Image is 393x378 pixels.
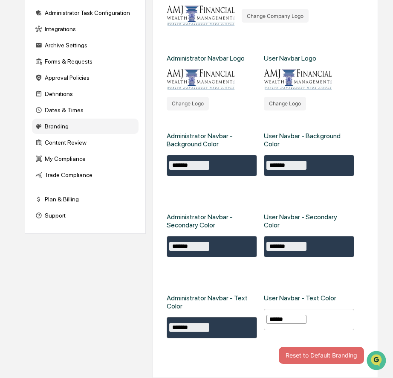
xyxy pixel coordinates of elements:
[17,108,55,116] span: Preclearance
[264,54,316,62] div: User Navbar Logo
[32,38,139,53] div: Archive Settings
[264,294,336,302] div: User Navbar - Text Color
[32,54,139,69] div: Forms & Requests
[32,135,139,150] div: Content Review
[32,119,139,134] div: Branding
[167,97,209,110] button: Change Logo
[264,132,353,148] div: User Navbar - Background Color
[32,70,139,85] div: Approval Policies
[32,167,139,183] div: Trade Compliance
[264,69,332,90] img: User Logo
[17,124,54,132] span: Data Lookup
[9,108,15,115] div: 🖐️
[264,97,306,110] button: Change Logo
[32,208,139,223] div: Support
[167,6,235,26] img: Organization Logo
[58,104,109,119] a: 🗄️Attestations
[62,108,69,115] div: 🗄️
[167,54,245,62] div: Administrator Navbar Logo
[167,69,235,90] img: Adnmin Logo
[29,74,108,81] div: We're available if you need us!
[9,125,15,131] div: 🔎
[70,108,106,116] span: Attestations
[167,132,256,148] div: Administrator Navbar - Background Color
[9,18,155,32] p: How can we help?
[85,145,103,151] span: Pylon
[167,213,256,229] div: Administrator Navbar - Secondary Color
[32,192,139,207] div: Plan & Billing
[32,151,139,166] div: My Compliance
[9,65,24,81] img: 1746055101610-c473b297-6a78-478c-a979-82029cc54cd1
[264,213,353,229] div: User Navbar - Secondary Color
[279,347,364,364] button: Reset to Default Branding
[366,350,389,373] iframe: Open customer support
[32,21,139,37] div: Integrations
[32,86,139,102] div: Definitions
[5,120,57,136] a: 🔎Data Lookup
[167,294,256,310] div: Administrator Navbar - Text Color
[242,9,309,23] button: Change Company Logo
[145,68,155,78] button: Start new chat
[5,104,58,119] a: 🖐️Preclearance
[32,102,139,118] div: Dates & Times
[60,144,103,151] a: Powered byPylon
[32,5,139,20] div: Administrator Task Configuration
[29,65,140,74] div: Start new chat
